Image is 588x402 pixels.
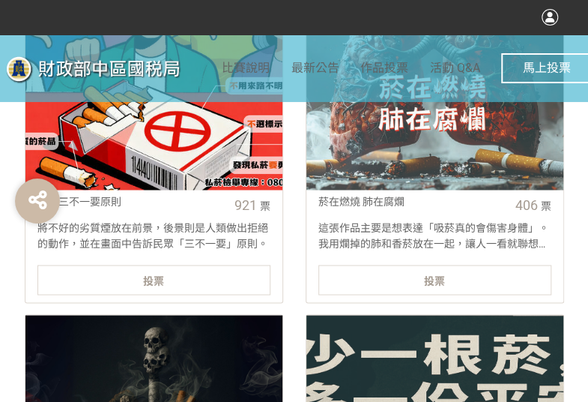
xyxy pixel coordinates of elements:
[234,196,257,212] span: 921
[424,274,445,286] span: 投票
[318,194,505,210] div: 菸在燃燒 肺在腐爛
[222,61,270,75] span: 比賽說明
[291,61,339,75] span: 最新公告
[515,196,538,212] span: 406
[291,34,339,102] a: 最新公告
[430,34,480,102] a: 活動 Q&A
[541,199,551,211] span: 票
[37,194,224,210] div: 菸品三不一要原則
[25,220,282,250] div: 將不好的劣質煙放在前景，後景則是人類做出拒絕的動作，並在畫面中告訴民眾「三不一要」原則。
[260,199,270,211] span: 票
[143,274,164,286] span: 投票
[430,61,480,75] span: 活動 Q&A
[306,220,563,250] div: 這張作品主要是想表達「吸菸真的會傷害身體」。我用爛掉的肺和香菸放在一起，讓人一看就聯想到抽菸會讓肺壞掉。比起單純用文字說明，用圖像直接呈現更有衝擊感，也能讓人更快理解菸害的嚴重性。希望看到這張圖...
[360,34,408,102] a: 作品投票
[222,34,270,102] a: 比賽說明
[360,61,408,75] span: 作品投票
[522,61,570,75] span: 馬上投票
